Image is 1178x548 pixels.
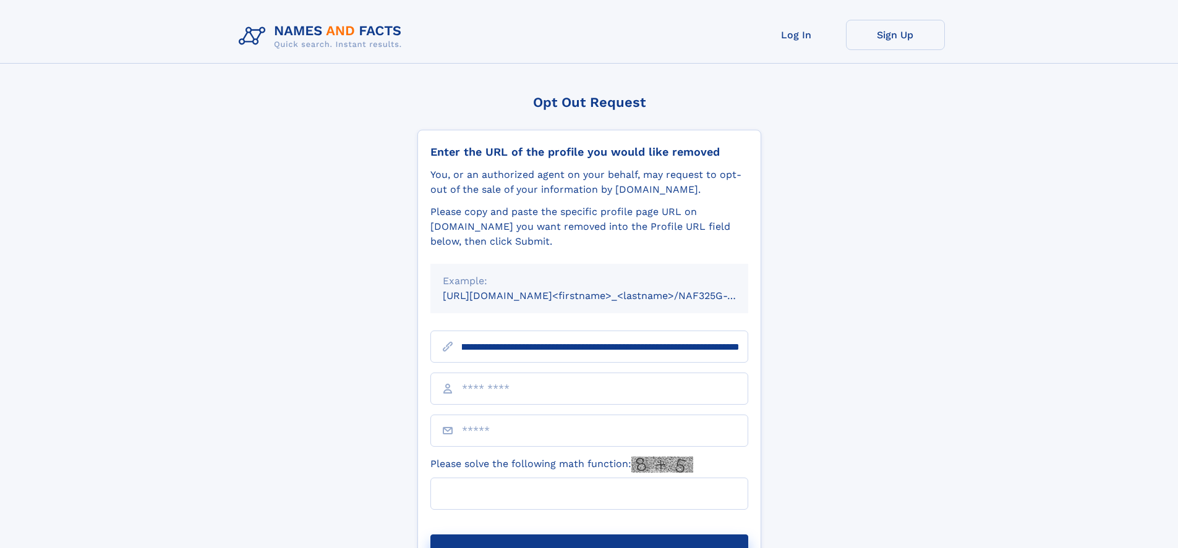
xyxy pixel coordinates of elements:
[443,290,772,301] small: [URL][DOMAIN_NAME]<firstname>_<lastname>/NAF325G-xxxxxxxx
[430,457,693,473] label: Please solve the following math function:
[417,95,761,110] div: Opt Out Request
[747,20,846,50] a: Log In
[846,20,945,50] a: Sign Up
[430,204,748,249] div: Please copy and paste the specific profile page URL on [DOMAIN_NAME] you want removed into the Pr...
[443,274,736,289] div: Example:
[234,20,412,53] img: Logo Names and Facts
[430,167,748,197] div: You, or an authorized agent on your behalf, may request to opt-out of the sale of your informatio...
[430,145,748,159] div: Enter the URL of the profile you would like removed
